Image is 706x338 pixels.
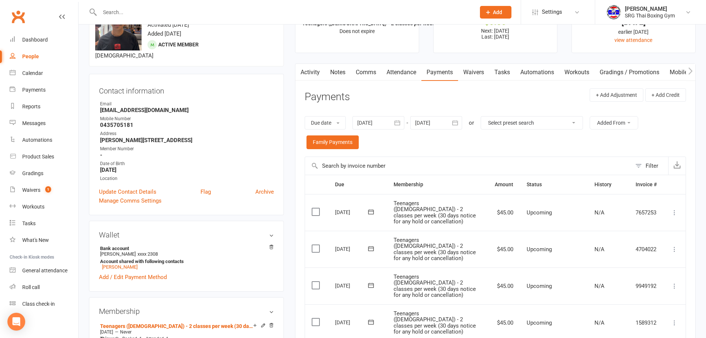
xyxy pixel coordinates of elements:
div: People [22,53,39,59]
div: Product Sales [22,154,54,160]
div: Mobile Number [100,115,274,122]
div: Workouts [22,204,44,210]
td: 7657253 [629,194,663,231]
strong: [EMAIL_ADDRESS][DOMAIN_NAME] [100,107,274,114]
span: Settings [542,4,562,20]
h3: Contact information [99,84,274,95]
a: Automations [10,132,78,148]
span: Teenagers ([DEMOGRAPHIC_DATA]) - 2 classes per week (30 days notice for any hold or cancellation) [394,310,476,335]
div: [PERSON_NAME] [625,6,675,12]
div: Email [100,101,274,108]
span: Upcoming [527,283,552,289]
a: Automations [515,64,559,81]
a: Activity [295,64,325,81]
a: Class kiosk mode [10,296,78,312]
a: Calendar [10,65,78,82]
a: view attendance [614,37,652,43]
span: Teenagers ([DEMOGRAPHIC_DATA]) - 2 classes per week (30 days notice for any hold or cancellation) [394,237,476,262]
a: Waivers 1 [10,182,78,198]
a: Gradings [10,165,78,182]
div: [DATE] [335,243,369,255]
p: Next: [DATE] Last: [DATE] [440,28,550,40]
div: Messages [22,120,46,126]
span: Upcoming [527,319,552,326]
span: xxxx 2308 [137,251,158,257]
h3: Payments [305,91,350,103]
div: Gradings [22,170,43,176]
span: Upcoming [527,209,552,216]
div: $0.00 [440,18,550,26]
a: Clubworx [9,7,27,26]
a: Attendance [381,64,421,81]
span: Does not expire [339,28,375,34]
span: Upcoming [527,246,552,253]
a: Comms [351,64,381,81]
div: Payments [22,87,46,93]
div: Calendar [22,70,43,76]
a: Reports [10,98,78,115]
h3: Membership [99,307,274,315]
a: What's New [10,232,78,249]
th: Membership [387,175,488,194]
a: Teenagers ([DEMOGRAPHIC_DATA]) - 2 classes per week (30 days notice for any hold or cancellation) [100,323,253,329]
div: Reports [22,104,40,109]
a: Product Sales [10,148,78,165]
a: Add / Edit Payment Method [99,273,167,282]
div: earlier [DATE] [579,28,689,36]
input: Search by invoice number [305,157,632,175]
a: Payments [10,82,78,98]
li: [PERSON_NAME] [99,245,274,271]
button: Add [480,6,511,19]
th: History [588,175,629,194]
button: Filter [632,157,668,175]
a: Manage Comms Settings [99,196,162,205]
strong: - [100,152,274,158]
div: — [98,329,274,335]
a: [PERSON_NAME] [102,264,137,270]
a: General attendance kiosk mode [10,262,78,279]
div: [DATE] [335,206,369,218]
a: Notes [325,64,351,81]
a: Roll call [10,279,78,296]
td: $45.00 [488,194,520,231]
a: Archive [255,187,274,196]
span: [DEMOGRAPHIC_DATA] [95,52,153,59]
td: $45.00 [488,268,520,304]
span: N/A [594,209,604,216]
a: Gradings / Promotions [594,64,664,81]
a: Flag [200,187,211,196]
a: Workouts [559,64,594,81]
div: [DATE] [579,18,689,26]
a: Dashboard [10,32,78,48]
div: What's New [22,237,49,243]
span: N/A [594,283,604,289]
span: N/A [594,319,604,326]
div: [DATE] [335,280,369,291]
div: General attendance [22,268,67,273]
div: or [469,118,474,127]
button: + Add Adjustment [590,88,643,102]
span: 1 [45,186,51,193]
th: Due [328,175,387,194]
div: SRG Thai Boxing Gym [625,12,675,19]
time: Activated [DATE] [148,22,189,28]
a: People [10,48,78,65]
th: Status [520,175,588,194]
a: Family Payments [306,135,359,149]
div: Class check-in [22,301,55,307]
div: Dashboard [22,37,48,43]
input: Search... [97,7,470,17]
h3: Wallet [99,231,274,239]
a: Tasks [489,64,515,81]
div: Waivers [22,187,40,193]
img: image1738131080.png [95,4,142,50]
th: Amount [488,175,520,194]
time: Added [DATE] [148,30,181,37]
span: Add [493,9,502,15]
div: Filter [646,161,658,170]
div: Date of Birth [100,160,274,167]
a: Mobile App [664,64,705,81]
img: thumb_image1718682644.png [606,5,621,20]
td: 4704022 [629,231,663,268]
span: N/A [594,246,604,253]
